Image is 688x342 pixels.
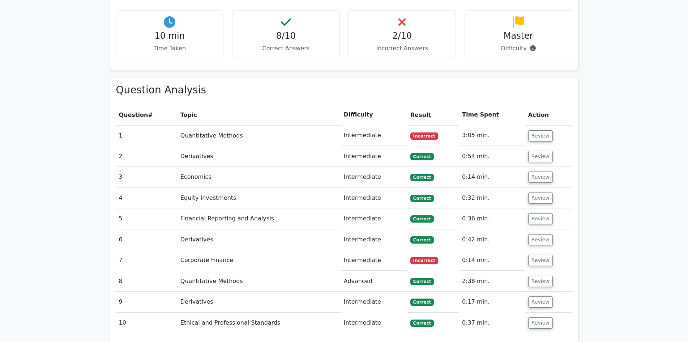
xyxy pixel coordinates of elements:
span: Correct [410,236,434,244]
button: Review [528,151,553,162]
span: Incorrect [410,257,438,264]
h4: Master [471,31,566,41]
button: Review [528,172,553,183]
td: 10 [116,313,178,333]
h4: 10 min [122,31,218,41]
th: Topic [178,105,341,125]
td: 5 [116,208,178,229]
button: Review [528,130,553,142]
td: 0:37 min. [459,313,525,333]
td: Intermediate [341,125,407,146]
td: Economics [178,167,341,187]
button: Review [528,213,553,224]
th: Action [525,105,572,125]
td: 0:54 min. [459,146,525,167]
td: Quantitative Methods [178,125,341,146]
span: Correct [410,195,434,202]
th: Result [407,105,459,125]
td: Quantitative Methods [178,271,341,292]
button: Review [528,276,553,287]
td: Derivatives [178,229,341,250]
td: 7 [116,250,178,271]
td: Corporate Finance [178,250,341,271]
th: Time Spent [459,105,525,125]
td: Intermediate [341,208,407,229]
button: Review [528,234,553,245]
h4: 8/10 [238,31,334,41]
td: 8 [116,271,178,292]
td: 0:14 min. [459,250,525,271]
button: Review [528,317,553,329]
td: Intermediate [341,146,407,167]
span: Incorrect [410,132,438,140]
td: Intermediate [341,292,407,312]
button: Review [528,255,553,266]
td: 3 [116,167,178,187]
td: 2:38 min. [459,271,525,292]
td: 0:42 min. [459,229,525,250]
td: 2 [116,146,178,167]
td: 9 [116,292,178,312]
h4: 2/10 [355,31,450,41]
td: Derivatives [178,292,341,312]
h3: Question Analysis [116,84,572,96]
th: Difficulty [341,105,407,125]
span: Correct [410,153,434,160]
td: 4 [116,188,178,208]
button: Review [528,296,553,308]
span: Correct [410,174,434,181]
td: 0:17 min. [459,292,525,312]
td: Intermediate [341,188,407,208]
td: 0:36 min. [459,208,525,229]
p: Incorrect Answers [355,44,450,53]
span: Correct [410,215,434,223]
td: Derivatives [178,146,341,167]
span: Correct [410,320,434,327]
td: Equity Investments [178,188,341,208]
td: 0:14 min. [459,167,525,187]
td: Intermediate [341,313,407,333]
td: 0:32 min. [459,188,525,208]
th: # [116,105,178,125]
td: 6 [116,229,178,250]
p: Correct Answers [238,44,334,53]
td: Intermediate [341,167,407,187]
td: Financial Reporting and Analysis [178,208,341,229]
p: Time Taken [122,44,218,53]
td: Intermediate [341,250,407,271]
td: Ethical and Professional Standards [178,313,341,333]
td: 1 [116,125,178,146]
p: Difficulty [471,44,566,53]
td: Intermediate [341,229,407,250]
td: Advanced [341,271,407,292]
span: Correct [410,299,434,306]
span: Correct [410,278,434,285]
span: Question [119,111,148,118]
button: Review [528,193,553,204]
td: 3:05 min. [459,125,525,146]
